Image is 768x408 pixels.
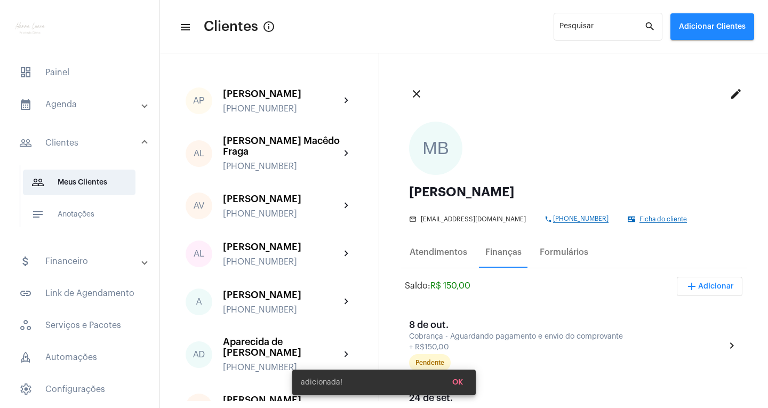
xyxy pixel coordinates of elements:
[19,319,32,332] span: sidenav icon
[31,208,44,221] mat-icon: sidenav icon
[405,281,470,291] div: Saldo:
[19,255,32,268] mat-icon: sidenav icon
[11,60,149,85] span: Painel
[485,247,522,257] div: Finanças
[409,215,418,223] mat-icon: mail_outline
[628,215,636,223] mat-icon: contact_mail
[186,193,212,219] div: AV
[223,242,340,252] div: [PERSON_NAME]
[223,89,340,99] div: [PERSON_NAME]
[9,5,51,48] img: f9e0517c-2aa2-1b6c-d26d-1c000eb5ca88.png
[340,247,353,260] mat-icon: chevron_right
[186,140,212,167] div: AL
[430,282,470,290] span: R$ 150,00
[540,247,588,257] div: Formulários
[19,255,142,268] mat-panel-title: Financeiro
[19,351,32,364] span: sidenav icon
[23,202,135,227] span: Anotações
[452,379,463,386] span: OK
[223,305,340,315] div: [PHONE_NUMBER]
[223,194,340,204] div: [PERSON_NAME]
[179,21,190,34] mat-icon: sidenav icon
[639,216,687,223] span: Ficha do cliente
[409,393,725,403] div: 24 de set.
[11,377,149,402] span: Configurações
[223,290,340,300] div: [PERSON_NAME]
[262,20,275,33] mat-icon: Button that displays a tooltip when focused or hovered over
[31,176,44,189] mat-icon: sidenav icon
[186,241,212,267] div: AL
[685,280,698,293] mat-icon: add
[19,137,32,149] mat-icon: sidenav icon
[730,87,742,100] mat-icon: edit
[186,341,212,368] div: AD
[409,186,738,198] div: [PERSON_NAME]
[410,87,423,100] mat-icon: close
[223,135,340,157] div: [PERSON_NAME] Macêdo Fraga
[725,339,738,352] mat-icon: chevron_right
[204,18,258,35] span: Clientes
[409,122,462,175] div: MB
[223,395,340,405] div: [PERSON_NAME]
[670,13,754,40] button: Adicionar Clientes
[11,345,149,370] span: Automações
[19,137,142,149] mat-panel-title: Clientes
[340,295,353,308] mat-icon: chevron_right
[11,281,149,306] span: Link de Agendamento
[11,313,149,338] span: Serviços e Pacotes
[340,199,353,212] mat-icon: chevron_right
[19,66,32,79] span: sidenav icon
[301,377,342,388] span: adicionada!
[685,283,734,290] span: Adicionar
[223,363,340,372] div: [PHONE_NUMBER]
[23,170,135,195] span: Meus Clientes
[6,249,159,274] mat-expansion-panel-header: sidenav iconFinanceiro
[677,277,742,296] button: Adicionar
[223,337,340,358] div: Aparecida de [PERSON_NAME]
[410,247,467,257] div: Atendimentos
[644,20,657,33] mat-icon: search
[409,319,725,330] div: 8 de out.
[679,23,746,30] span: Adicionar Clientes
[223,209,340,219] div: [PHONE_NUMBER]
[258,16,279,37] button: Button that displays a tooltip when focused or hovered over
[223,162,340,171] div: [PHONE_NUMBER]
[19,287,32,300] mat-icon: sidenav icon
[6,92,159,117] mat-expansion-panel-header: sidenav iconAgenda
[340,147,353,160] mat-icon: chevron_right
[223,104,340,114] div: [PHONE_NUMBER]
[409,333,723,341] div: Cobrança - Aguardando pagamento e envio do comprovante
[186,87,212,114] div: AP
[340,94,353,107] mat-icon: chevron_right
[19,98,142,111] mat-panel-title: Agenda
[545,215,553,223] mat-icon: phone
[19,383,32,396] span: sidenav icon
[340,348,353,361] mat-icon: chevron_right
[223,257,340,267] div: [PHONE_NUMBER]
[553,215,609,223] span: [PHONE_NUMBER]
[186,289,212,315] div: A
[444,373,471,392] button: OK
[559,25,644,33] input: Pesquisar
[6,126,159,160] mat-expansion-panel-header: sidenav iconClientes
[19,98,32,111] mat-icon: sidenav icon
[6,160,159,242] div: sidenav iconClientes
[409,343,723,351] div: + R$150,00
[421,216,526,223] span: [EMAIL_ADDRESS][DOMAIN_NAME]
